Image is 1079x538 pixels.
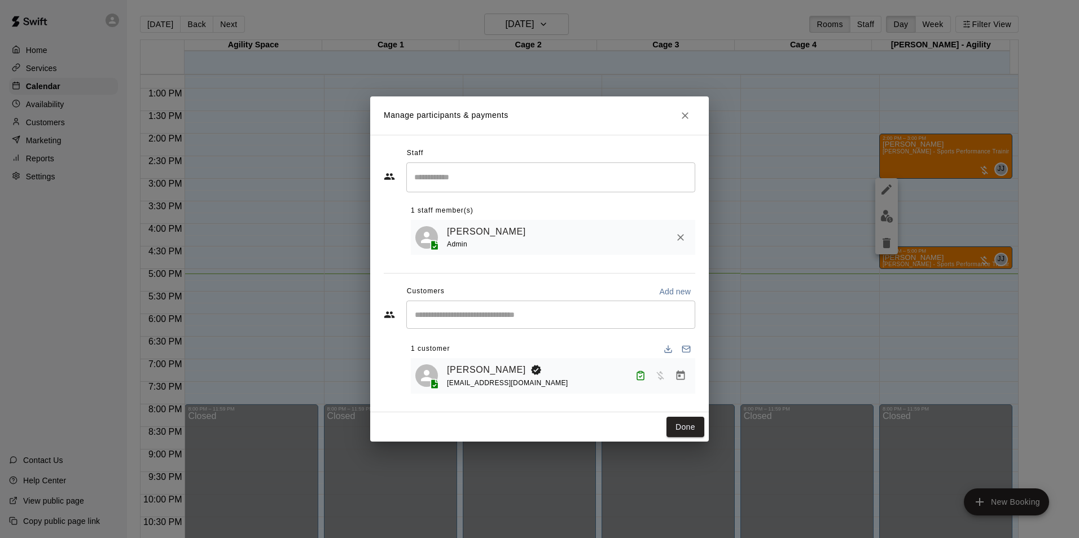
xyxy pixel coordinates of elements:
[675,105,695,126] button: Close
[659,286,691,297] p: Add new
[447,363,526,377] a: [PERSON_NAME]
[670,365,691,386] button: Manage bookings & payment
[407,144,423,162] span: Staff
[447,379,568,387] span: [EMAIL_ADDRESS][DOMAIN_NAME]
[406,162,695,192] div: Search staff
[530,364,542,376] svg: Booking Owner
[411,202,473,220] span: 1 staff member(s)
[447,224,526,239] a: [PERSON_NAME]
[384,309,395,320] svg: Customers
[670,227,691,248] button: Remove
[407,283,445,301] span: Customers
[384,171,395,182] svg: Staff
[415,226,438,249] div: Josh Jones
[447,240,467,248] span: Admin
[677,340,695,358] button: Email participants
[415,364,438,387] div: Michael Wilcox
[659,340,677,358] button: Download list
[666,417,704,438] button: Done
[631,366,650,385] button: Attended
[411,340,450,358] span: 1 customer
[384,109,508,121] p: Manage participants & payments
[650,371,670,380] span: Has not paid
[406,301,695,329] div: Start typing to search customers...
[655,283,695,301] button: Add new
